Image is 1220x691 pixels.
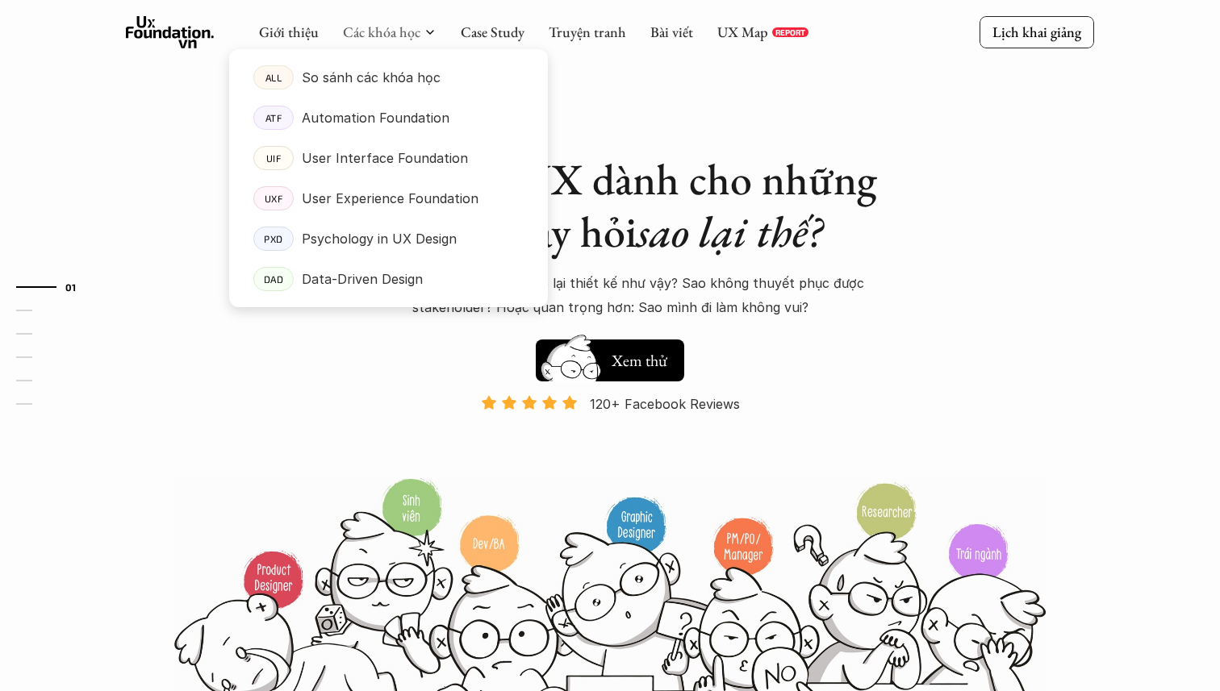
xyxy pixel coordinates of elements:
[775,27,805,37] p: REPORT
[328,153,892,258] h1: Khóa học UX dành cho những người hay hỏi
[302,146,468,170] p: User Interface Foundation
[229,138,548,178] a: UIFUser Interface Foundation
[980,16,1094,48] a: Lịch khai giảng
[637,203,822,260] em: sao lại thế?
[65,281,77,293] strong: 01
[336,271,884,320] p: Sao lại làm tính năng này? Sao lại thiết kế như vậy? Sao không thuyết phục được stakeholder? Hoặc...
[536,331,684,381] a: Xem thử
[229,57,548,98] a: ALLSo sánh các khóa học
[16,277,93,297] a: 01
[302,106,449,130] p: Automation Foundation
[717,23,768,41] a: UX Map
[302,267,423,291] p: Data-Driven Design
[265,112,282,123] p: ATF
[229,98,548,138] a: ATFAutomation Foundation
[612,349,667,372] h5: Xem thử
[264,233,283,244] p: PXD
[343,23,420,41] a: Các khóa học
[229,178,548,219] a: UXFUser Experience Foundation
[590,392,740,416] p: 120+ Facebook Reviews
[265,72,282,83] p: ALL
[229,259,548,299] a: DADData-Driven Design
[549,23,626,41] a: Truyện tranh
[461,23,524,41] a: Case Study
[265,193,283,204] p: UXF
[259,23,319,41] a: Giới thiệu
[302,227,457,251] p: Psychology in UX Design
[650,23,693,41] a: Bài viết
[229,219,548,259] a: PXDPsychology in UX Design
[264,273,284,285] p: DAD
[266,152,282,164] p: UIF
[772,27,808,37] a: REPORT
[302,186,478,210] p: User Experience Foundation
[992,23,1081,41] p: Lịch khai giảng
[302,65,441,89] p: So sánh các khóa học
[466,394,754,476] a: 120+ Facebook Reviews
